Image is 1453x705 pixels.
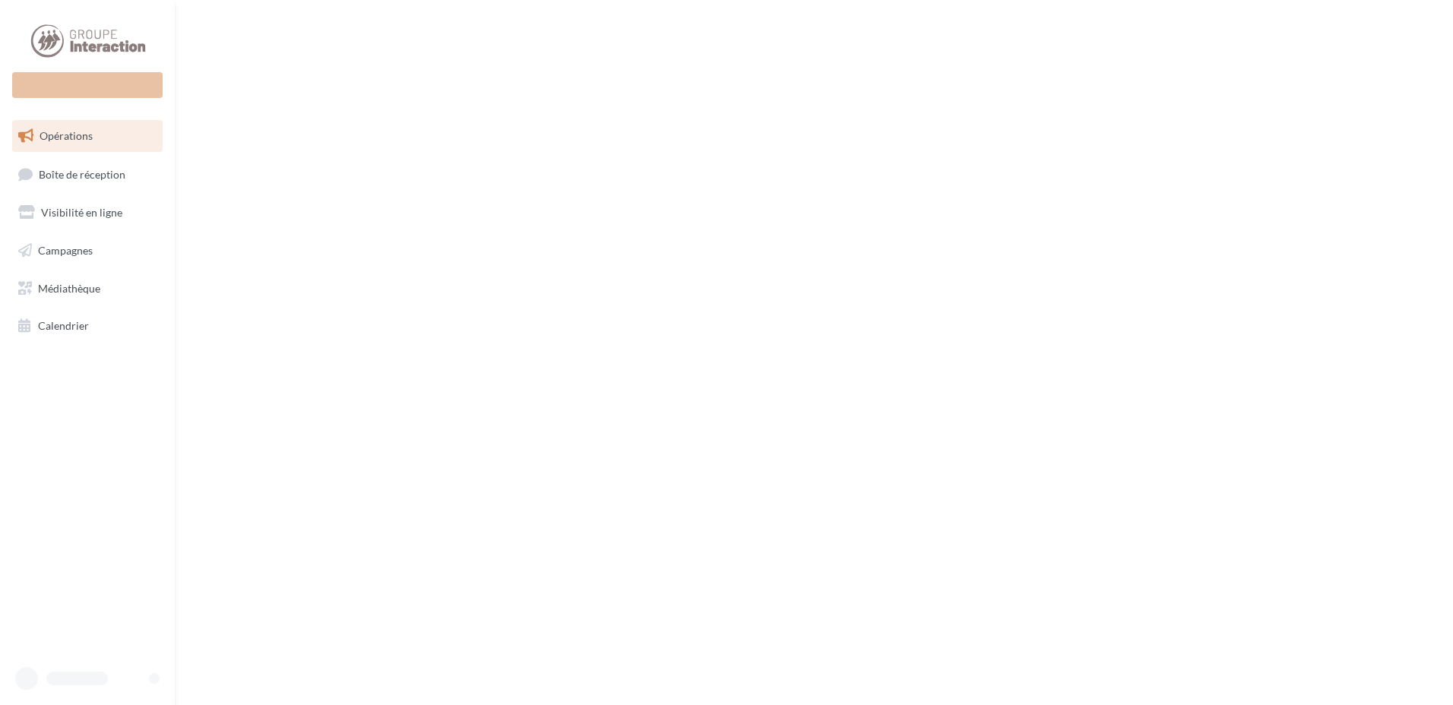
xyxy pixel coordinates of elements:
[38,281,100,294] span: Médiathèque
[12,72,163,98] div: Nouvelle campagne
[39,167,125,180] span: Boîte de réception
[38,244,93,257] span: Campagnes
[9,235,166,267] a: Campagnes
[9,158,166,191] a: Boîte de réception
[9,310,166,342] a: Calendrier
[9,120,166,152] a: Opérations
[9,197,166,229] a: Visibilité en ligne
[38,319,89,332] span: Calendrier
[9,273,166,305] a: Médiathèque
[41,206,122,219] span: Visibilité en ligne
[40,129,93,142] span: Opérations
